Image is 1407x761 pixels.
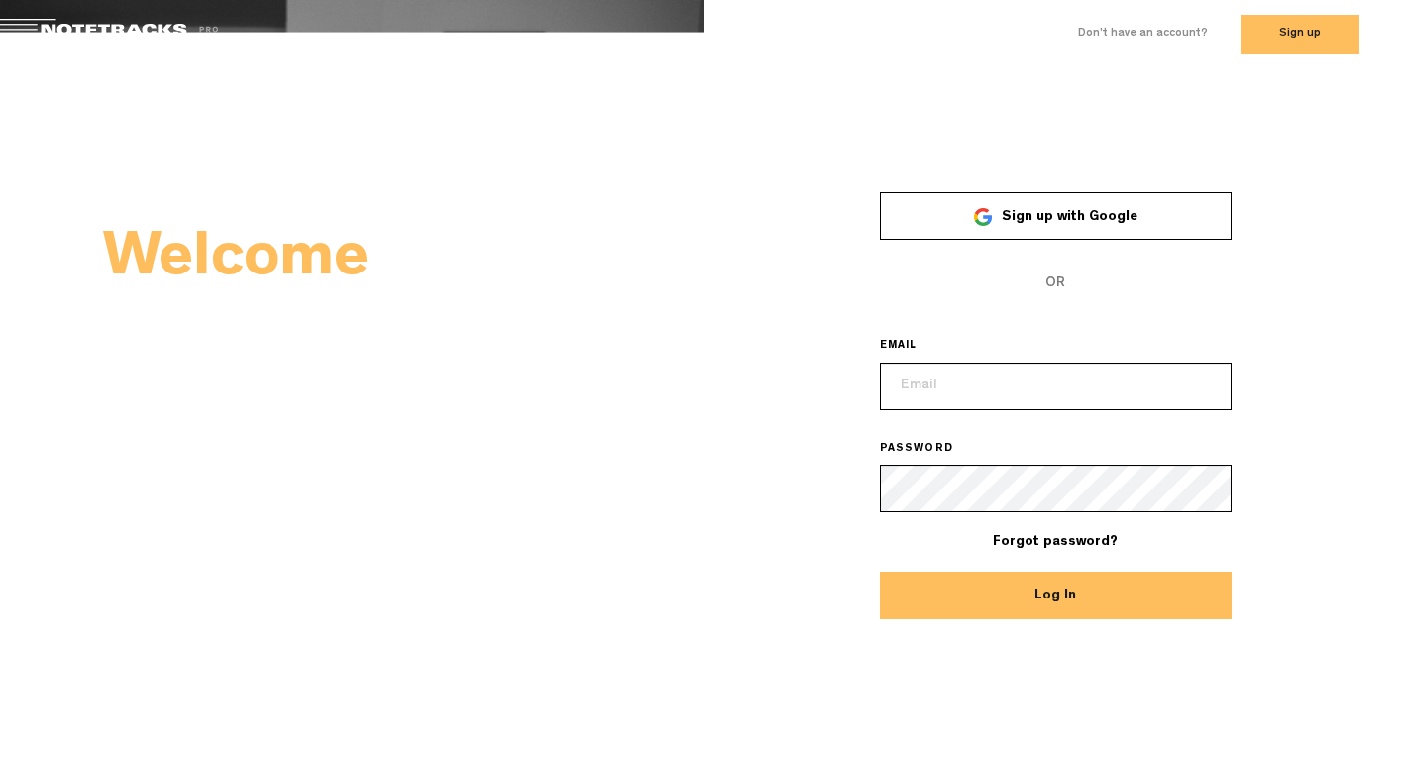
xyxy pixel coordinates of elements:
label: EMAIL [880,339,945,355]
button: Sign up [1241,15,1359,54]
span: OR [880,260,1232,307]
input: Email [880,363,1232,410]
h2: Back [103,299,703,355]
h2: Welcome [103,234,703,289]
button: Log In [880,572,1232,619]
a: Forgot password? [993,535,1118,549]
label: PASSWORD [880,442,982,458]
span: Sign up with Google [1002,210,1137,224]
label: Don't have an account? [1078,26,1208,43]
